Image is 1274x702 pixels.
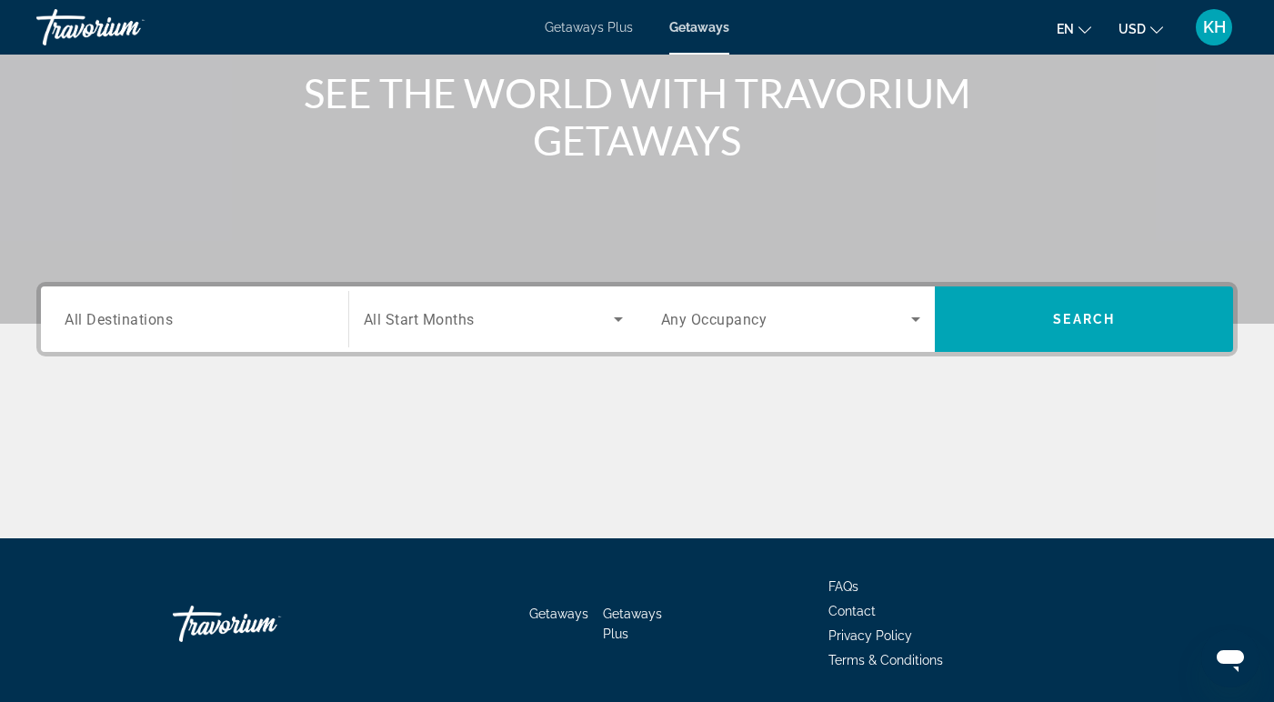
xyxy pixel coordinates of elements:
span: USD [1119,22,1146,36]
div: Search widget [41,286,1233,352]
a: Getaways Plus [545,20,633,35]
a: Getaways [669,20,729,35]
button: Change language [1057,15,1091,42]
button: Search [935,286,1233,352]
a: FAQs [828,579,858,594]
a: Privacy Policy [828,628,912,643]
span: All Destinations [65,310,173,327]
a: Getaways [529,607,588,621]
a: Travorium [173,597,355,651]
button: User Menu [1190,8,1238,46]
span: Any Occupancy [661,311,767,328]
a: Getaways Plus [603,607,662,641]
iframe: Button to launch messaging window [1201,629,1259,687]
span: en [1057,22,1074,36]
h1: SEE THE WORLD WITH TRAVORIUM GETAWAYS [296,69,978,164]
a: Contact [828,604,876,618]
span: All Start Months [364,311,475,328]
span: KH [1203,18,1226,36]
button: Change currency [1119,15,1163,42]
span: Search [1053,312,1115,326]
a: Travorium [36,4,218,51]
a: Terms & Conditions [828,653,943,667]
